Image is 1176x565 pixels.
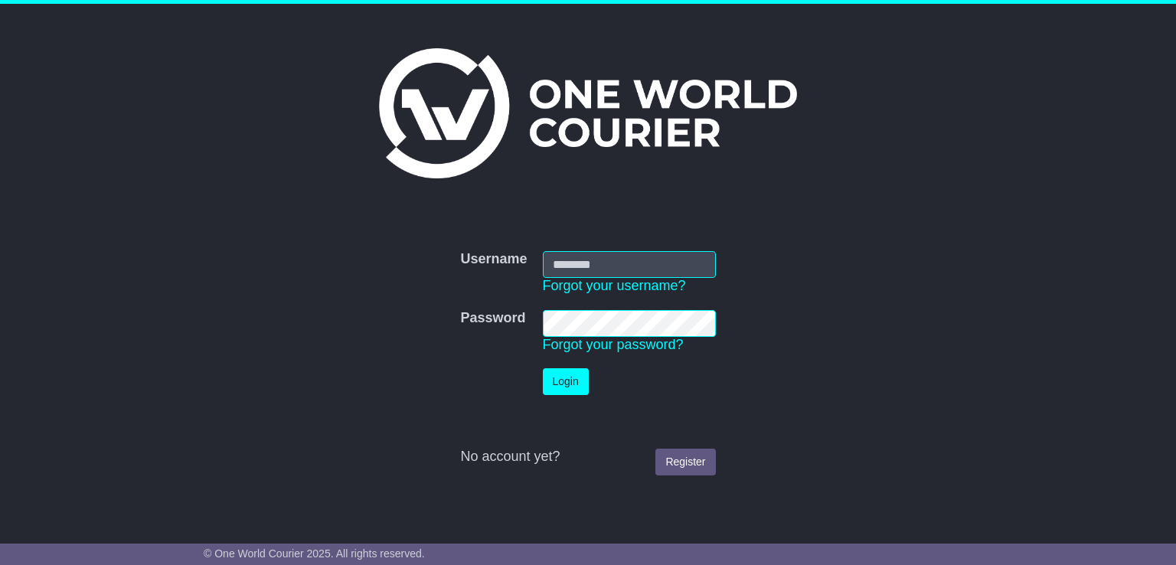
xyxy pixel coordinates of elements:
[543,337,684,352] a: Forgot your password?
[460,251,527,268] label: Username
[460,310,525,327] label: Password
[460,449,715,465] div: No account yet?
[379,48,797,178] img: One World
[543,278,686,293] a: Forgot your username?
[543,368,589,395] button: Login
[204,547,425,560] span: © One World Courier 2025. All rights reserved.
[655,449,715,475] a: Register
